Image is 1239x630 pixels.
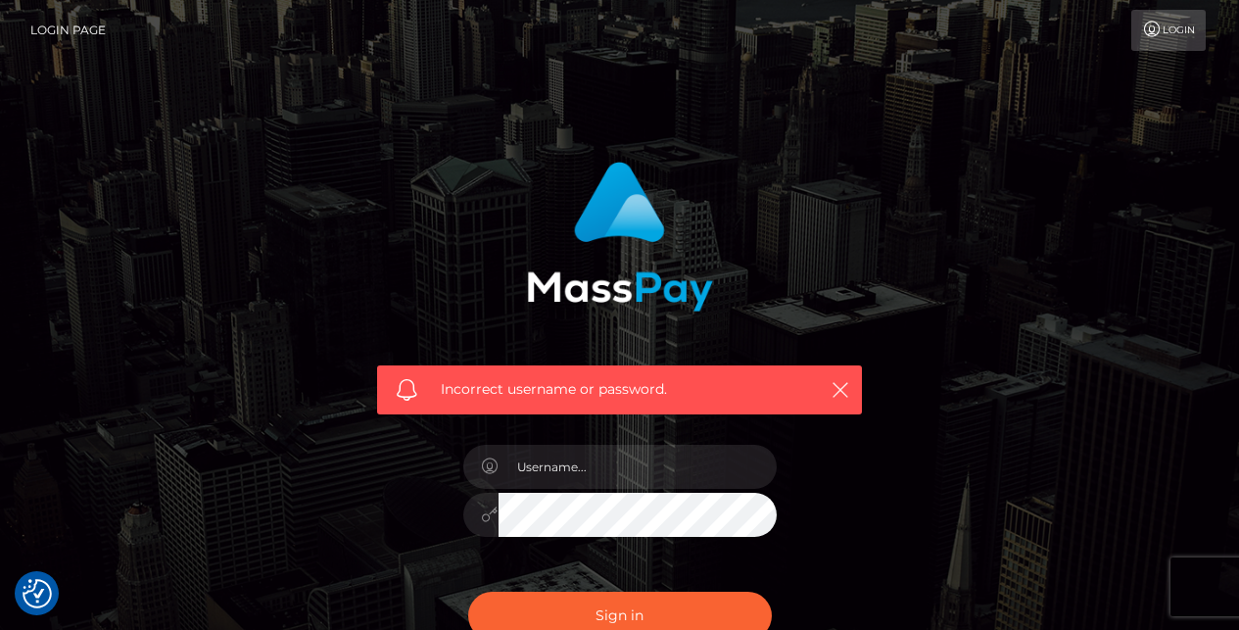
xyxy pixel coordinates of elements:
button: Consent Preferences [23,579,52,608]
a: Login Page [30,10,106,51]
img: MassPay Login [527,162,713,312]
span: Incorrect username or password. [441,379,798,400]
input: Username... [499,445,777,489]
img: Revisit consent button [23,579,52,608]
a: Login [1131,10,1206,51]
